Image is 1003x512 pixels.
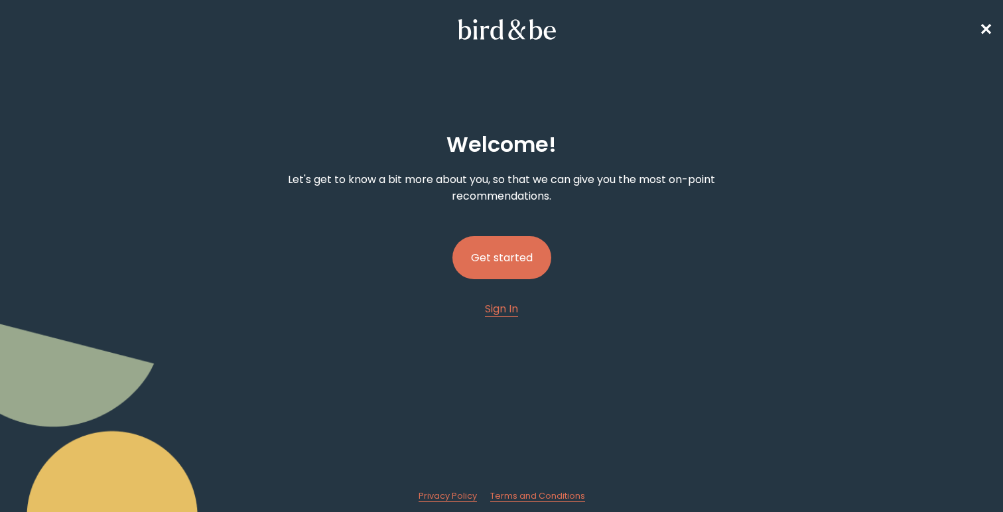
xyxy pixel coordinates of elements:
[452,215,551,300] a: Get started
[979,18,992,41] a: ✕
[419,490,477,502] a: Privacy Policy
[490,490,585,501] span: Terms and Conditions
[485,301,518,316] span: Sign In
[485,300,518,317] a: Sign In
[490,490,585,502] a: Terms and Conditions
[937,450,990,499] iframe: Gorgias live chat messenger
[452,236,551,279] button: Get started
[979,19,992,40] span: ✕
[419,490,477,501] span: Privacy Policy
[446,129,557,160] h2: Welcome !
[261,171,742,204] p: Let's get to know a bit more about you, so that we can give you the most on-point recommendations.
